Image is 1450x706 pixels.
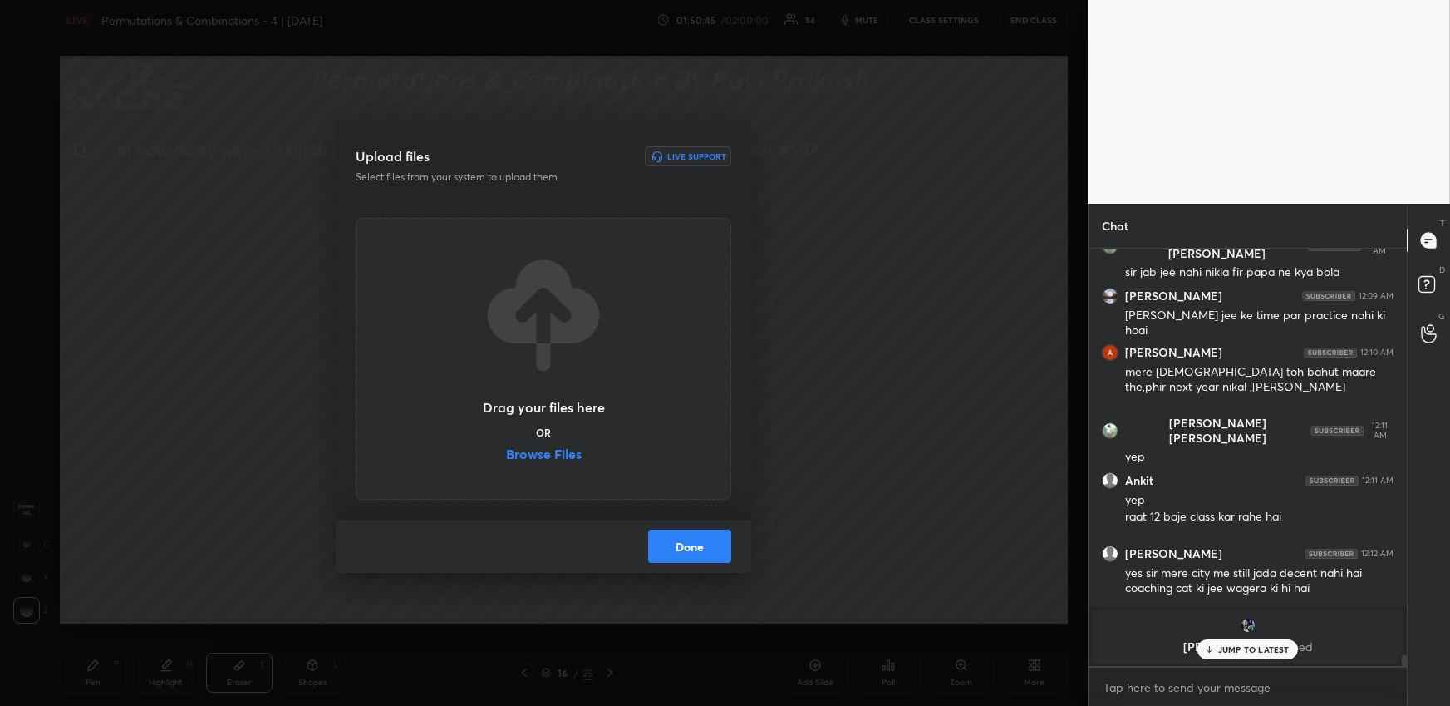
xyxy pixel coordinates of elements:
[1360,348,1393,358] div: 12:10 AM
[1367,421,1393,441] div: 12:11 AM
[1103,473,1118,488] img: default.png
[1125,473,1153,488] h6: Ankit
[1304,348,1357,358] img: 4P8fHbbgJtejmAAAAAElFTkSuQmCC
[1125,492,1393,509] div: yep
[1362,476,1393,486] div: 12:11 AM
[1361,549,1393,559] div: 12:12 AM
[483,401,605,414] h3: Drag your files here
[356,170,625,185] p: Select files from your system to upload them
[1310,426,1364,436] img: 4P8fHbbgJtejmAAAAAElFTkSuQmCC
[356,146,430,166] h3: Upload files
[1125,289,1222,304] h6: [PERSON_NAME]
[1103,289,1118,304] img: thumbnail.jpg
[1125,546,1222,561] h6: [PERSON_NAME]
[1103,345,1118,360] img: thumbnail.jpg
[1439,264,1445,276] p: D
[1125,449,1393,466] div: yep
[1305,549,1358,559] img: 4P8fHbbgJtejmAAAAAElFTkSuQmCC
[1302,291,1355,301] img: 4P8fHbbgJtejmAAAAAElFTkSuQmCC
[1280,639,1312,654] span: joined
[1125,345,1222,360] h6: [PERSON_NAME]
[1438,310,1445,323] p: G
[1359,291,1393,301] div: 12:09 AM
[1103,640,1393,654] p: [PERSON_NAME]
[1125,509,1393,526] div: raat 12 baje class kar rahe hai
[1103,546,1118,561] img: default.png
[1125,264,1393,281] div: sir jab jee nahi nikla fir papa ne kya bola
[1239,617,1256,634] img: thumbnail.jpg
[648,530,731,563] button: Done
[1125,416,1310,446] h6: [PERSON_NAME] [PERSON_NAME]
[1125,565,1393,597] div: yes sir mere city me still jada decent nahi hai coaching cat ki jee wagera ki hi hai
[1125,308,1393,339] div: [PERSON_NAME] jee ke time par practice nahi ki hogi
[536,427,551,437] h5: OR
[1305,476,1359,486] img: 4P8fHbbgJtejmAAAAAElFTkSuQmCC
[1125,364,1393,396] div: mere [DEMOGRAPHIC_DATA] toh bahut maare the,phir next year nikal ,[PERSON_NAME]
[1103,423,1118,438] img: thumbnail.jpg
[1089,204,1142,248] p: Chat
[1440,217,1445,230] p: T
[1218,644,1290,654] p: JUMP TO LATEST
[1089,249,1407,666] div: grid
[667,152,726,160] h6: Live Support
